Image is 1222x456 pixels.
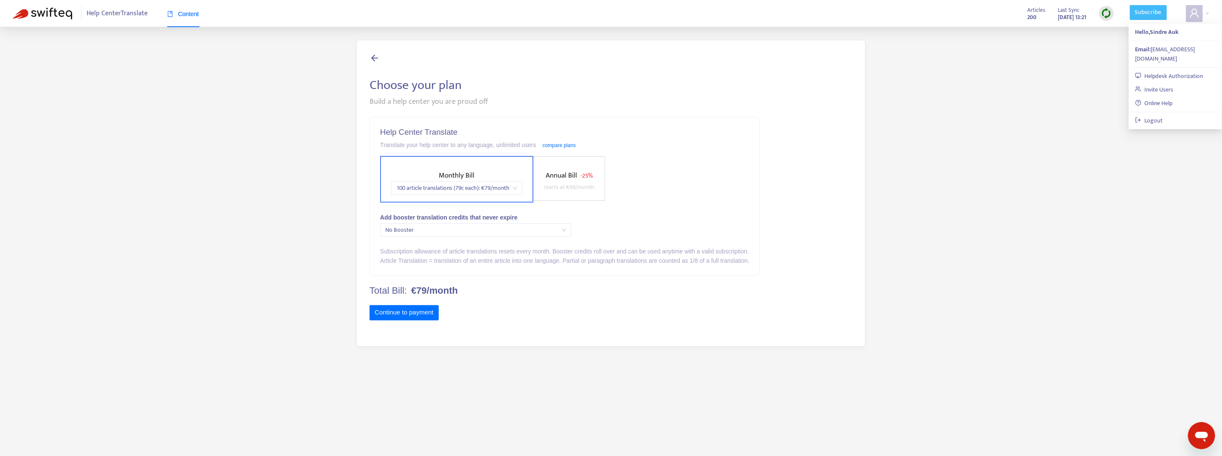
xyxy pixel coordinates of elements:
span: 100 article translations (79c each) : € 79 /month [396,182,517,195]
span: Monthly Bill [439,170,475,181]
a: Logout [1135,116,1163,125]
span: Articles [1027,6,1045,15]
span: Last Sync [1058,6,1079,15]
strong: Email: [1135,44,1151,54]
h2: Choose your plan [370,78,852,93]
iframe: Button to launch messaging window [1188,422,1215,449]
span: - 25% [580,171,593,181]
a: Online Help [1135,98,1173,108]
span: Help Center Translate [87,6,148,22]
span: book [167,11,173,17]
span: starts at € 69 /month [544,182,594,192]
a: compare plans [543,142,576,148]
strong: Hello, Sindre Auk [1135,27,1179,37]
span: Annual Bill [546,170,577,181]
a: Subscribe [1130,5,1167,20]
a: Invite Users [1135,85,1174,95]
img: sync.dc5367851b00ba804db3.png [1101,8,1112,19]
span: No Booster [385,224,566,236]
span: user [1189,8,1200,18]
h5: Help Center Translate [380,128,749,137]
span: Content [167,11,199,17]
strong: [DATE] 13:21 [1058,13,1086,22]
div: [EMAIL_ADDRESS][DOMAIN_NAME] [1135,45,1215,64]
div: Add booster translation credits that never expire [380,213,749,222]
div: Article Translation = translation of an entire article into one language. Partial or paragraph tr... [380,256,749,265]
strong: 200 [1027,13,1037,22]
b: €79/month [411,285,458,296]
div: Translate your help center to any language, unlimited users [380,140,749,150]
img: Swifteq [13,8,72,19]
button: Continue to payment [370,305,439,320]
div: Subscription allowance of article translations resets every month. Booster credits roll over and ... [380,247,749,256]
div: Build a help center you are proud off [370,96,852,108]
h4: Total Bill: [370,285,760,296]
a: Helpdesk Authorization [1135,71,1203,81]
